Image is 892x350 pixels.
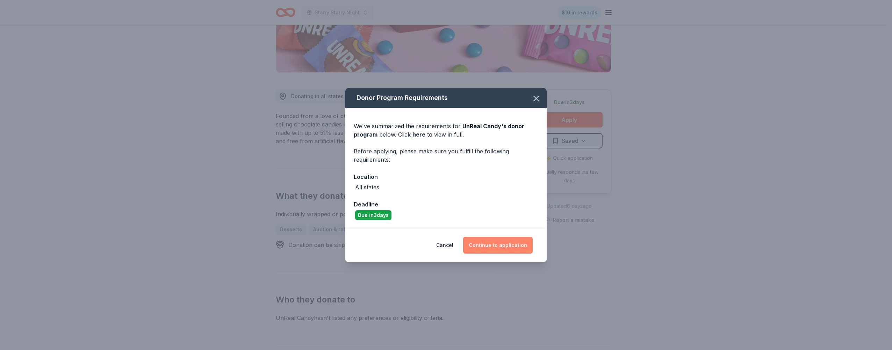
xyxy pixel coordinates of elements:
div: All states [355,183,379,191]
div: Donor Program Requirements [345,88,547,108]
a: here [412,130,425,139]
div: Before applying, please make sure you fulfill the following requirements: [354,147,538,164]
div: Location [354,172,538,181]
div: We've summarized the requirements for below. Click to view in full. [354,122,538,139]
button: Cancel [436,237,453,254]
div: Due in 3 days [355,210,391,220]
button: Continue to application [463,237,533,254]
div: Deadline [354,200,538,209]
